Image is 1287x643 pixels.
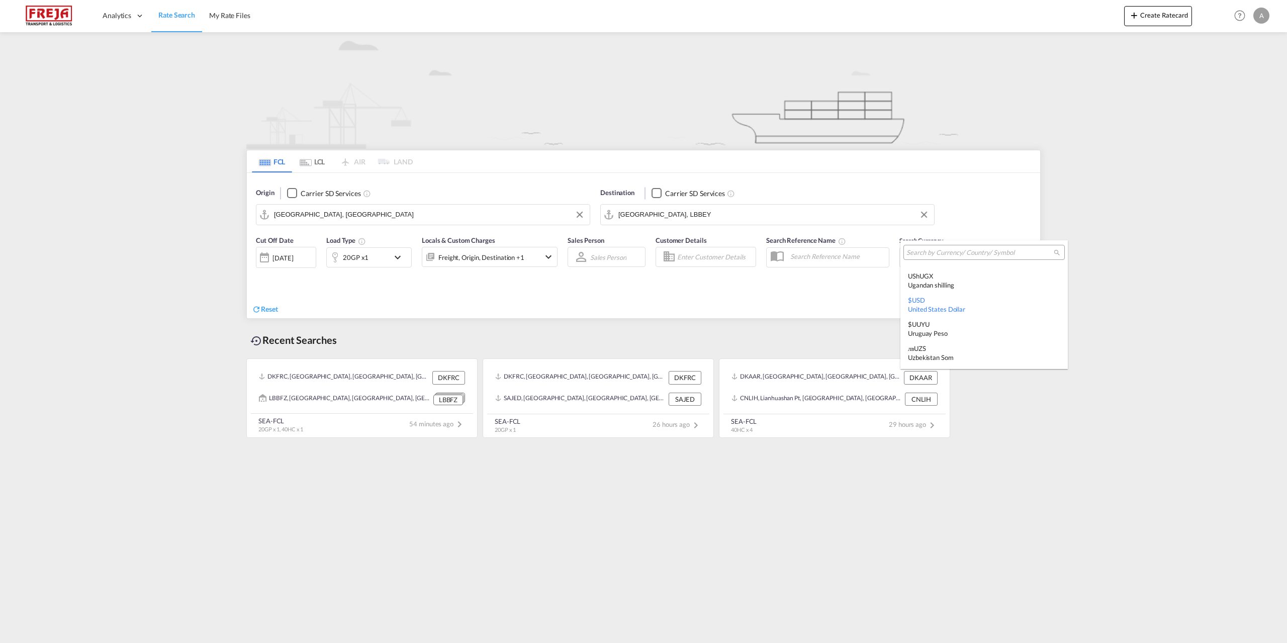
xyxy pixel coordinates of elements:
[908,272,920,280] span: USh
[908,368,1060,386] div: VES
[908,344,914,352] span: лв
[908,320,916,328] span: $U
[908,296,912,304] span: $
[908,369,916,377] span: B$
[908,353,1060,362] div: Uzbekistan Som
[908,296,1060,314] div: USD
[908,281,1060,290] div: Ugandan shilling
[1053,249,1061,256] md-icon: icon-magnify
[906,248,1054,257] input: Search by Currency/ Country/ Symbol
[908,305,1060,314] div: United States Dollar
[908,344,1060,362] div: UZS
[908,271,1060,290] div: UGX
[908,329,1060,338] div: Uruguay Peso
[908,320,1060,338] div: UYU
